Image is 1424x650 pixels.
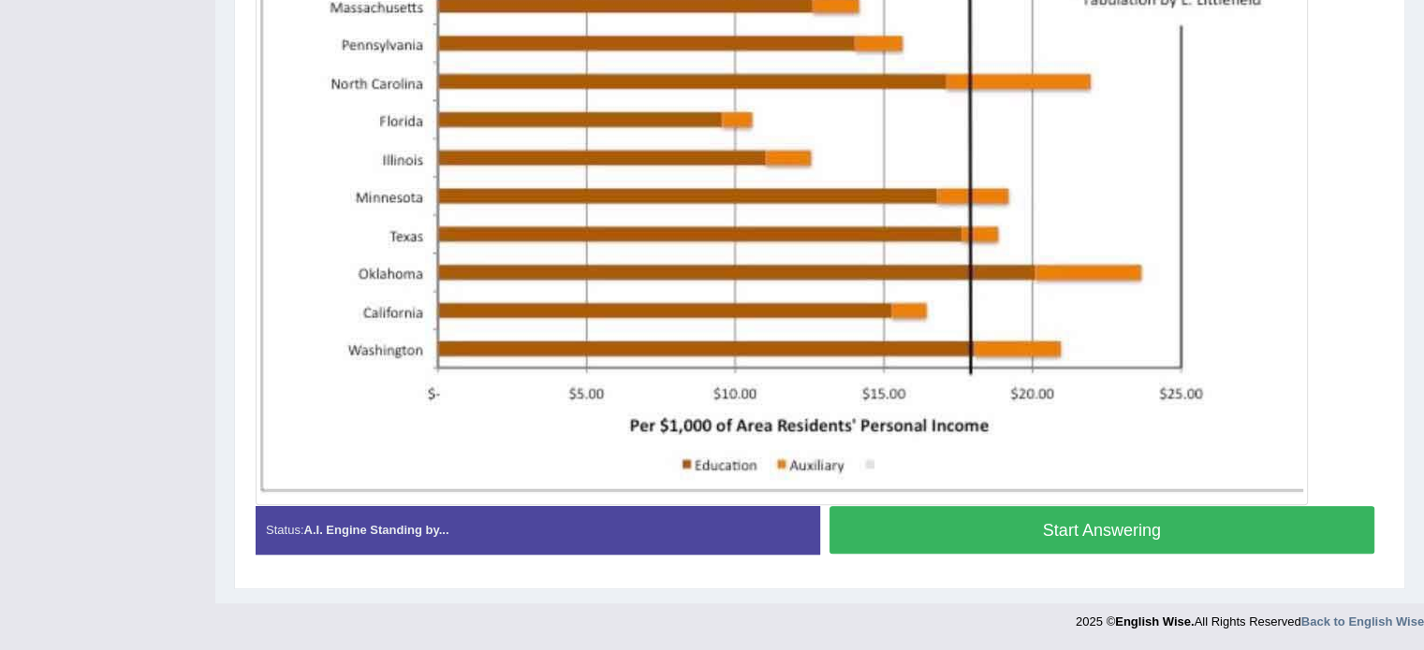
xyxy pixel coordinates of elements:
strong: English Wise. [1115,614,1194,628]
div: 2025 © All Rights Reserved [1076,603,1424,630]
button: Start Answering [829,506,1375,554]
a: Back to English Wise [1301,614,1424,628]
strong: A.I. Engine Standing by... [303,523,448,537]
div: Status: [256,506,820,554]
